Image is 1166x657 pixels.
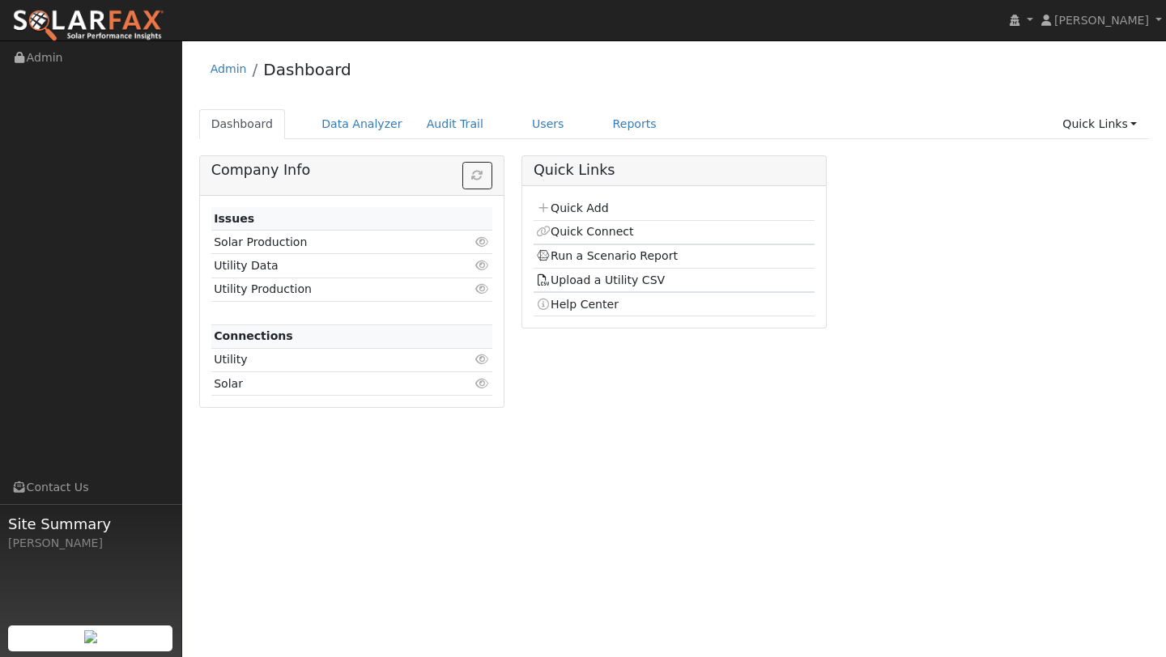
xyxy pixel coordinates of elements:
span: [PERSON_NAME] [1054,14,1149,27]
a: Quick Links [1050,109,1149,139]
a: Data Analyzer [309,109,415,139]
a: Dashboard [263,60,351,79]
i: Click to view [475,378,490,389]
td: Solar Production [211,231,447,254]
a: Upload a Utility CSV [536,273,665,286]
h5: Company Info [211,162,492,179]
a: Reports [601,109,669,139]
a: Users [520,109,577,139]
a: Quick Connect [536,225,633,238]
i: Click to view [475,354,490,365]
a: Run a Scenario Report [536,249,678,262]
strong: Connections [214,329,293,342]
i: Click to view [475,260,490,271]
i: Click to view [475,283,490,295]
a: Dashboard [199,109,286,139]
td: Utility [211,348,447,371]
td: Solar [211,372,447,396]
img: SolarFax [12,9,164,43]
a: Quick Add [536,201,608,214]
a: Audit Trail [415,109,496,139]
a: Admin [211,62,247,75]
td: Utility Data [211,254,447,278]
span: Site Summary [8,513,173,535]
img: retrieve [84,630,97,643]
td: Utility Production [211,278,447,301]
a: Help Center [536,298,619,311]
strong: Issues [214,212,254,225]
h5: Quick Links [534,162,815,179]
i: Click to view [475,236,490,248]
div: [PERSON_NAME] [8,535,173,552]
